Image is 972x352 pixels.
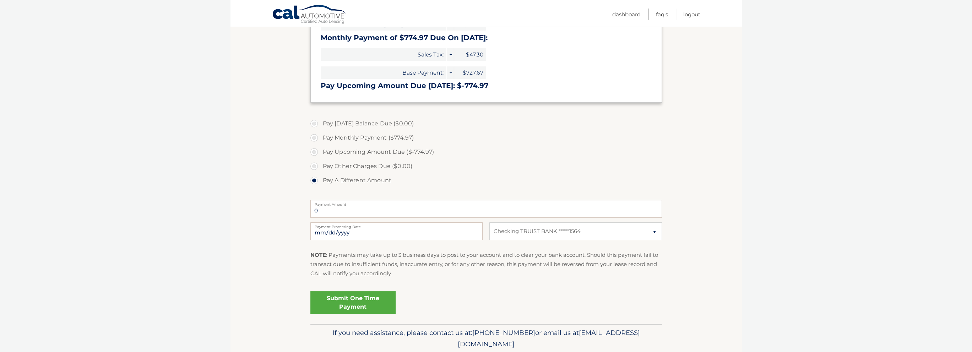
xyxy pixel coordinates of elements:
[310,250,662,278] p: : Payments may take up to 3 business days to post to your account and to clear your bank account....
[472,329,535,337] span: [PHONE_NUMBER]
[310,222,483,240] input: Payment Date
[656,9,668,20] a: FAQ's
[321,33,652,42] h3: Monthly Payment of $774.97 Due On [DATE]:
[310,131,662,145] label: Pay Monthly Payment ($774.97)
[458,329,640,348] span: [EMAIL_ADDRESS][DOMAIN_NAME]
[321,66,446,79] span: Base Payment:
[310,159,662,173] label: Pay Other Charges Due ($0.00)
[310,145,662,159] label: Pay Upcoming Amount Due ($-774.97)
[321,81,652,90] h3: Pay Upcoming Amount Due [DATE]: $-774.97
[310,117,662,131] label: Pay [DATE] Balance Due ($0.00)
[310,200,662,218] input: Payment Amount
[310,291,396,314] a: Submit One Time Payment
[310,251,326,258] strong: NOTE
[454,66,486,79] span: $727.67
[310,173,662,188] label: Pay A Different Amount
[447,66,454,79] span: +
[310,200,662,206] label: Payment Amount
[447,48,454,61] span: +
[315,327,657,350] p: If you need assistance, please contact us at: or email us at
[612,9,641,20] a: Dashboard
[310,222,483,228] label: Payment Processing Date
[683,9,700,20] a: Logout
[454,48,486,61] span: $47.30
[272,5,347,25] a: Cal Automotive
[321,48,446,61] span: Sales Tax:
